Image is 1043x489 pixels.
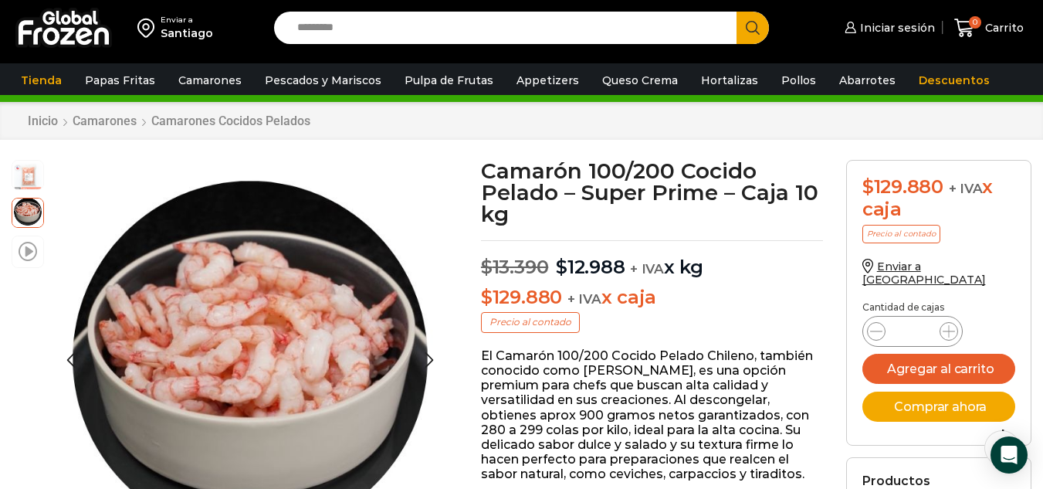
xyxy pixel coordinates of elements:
a: Papas Fritas [77,66,163,95]
div: x caja [862,176,1015,221]
a: Camarones [72,114,137,128]
a: Hortalizas [693,66,766,95]
div: Open Intercom Messenger [991,436,1028,474]
bdi: 12.988 [556,256,625,278]
a: Camarones [171,66,249,95]
span: + IVA [567,291,601,307]
button: Search button [737,12,769,44]
span: $ [862,175,874,198]
input: Product quantity [898,321,927,342]
a: Pollos [774,66,824,95]
a: Pulpa de Frutas [397,66,501,95]
img: address-field-icon.svg [137,15,161,41]
span: $ [481,286,493,308]
bdi: 129.880 [862,175,943,198]
p: Precio al contado [862,225,940,243]
a: Inicio [27,114,59,128]
p: x caja [481,287,823,309]
div: Enviar a [161,15,213,25]
nav: Breadcrumb [27,114,311,128]
div: Santiago [161,25,213,41]
h1: Camarón 100/200 Cocido Pelado – Super Prime – Caja 10 kg [481,160,823,225]
p: x kg [481,240,823,279]
bdi: 13.390 [481,256,548,278]
span: + IVA [949,181,983,196]
a: 0 Carrito [950,10,1028,46]
a: Queso Crema [594,66,686,95]
a: Descuentos [911,66,997,95]
span: camaron nacional [12,196,43,227]
span: Iniciar sesión [856,20,935,36]
button: Agregar al carrito [862,354,1015,384]
a: Iniciar sesión [841,12,935,43]
button: Comprar ahora [862,392,1015,422]
p: Precio al contado [481,312,580,332]
span: $ [481,256,493,278]
a: Appetizers [509,66,587,95]
a: Camarones Cocidos Pelados [151,114,311,128]
span: $ [556,256,567,278]
span: camaron nacional [12,161,43,192]
a: Enviar a [GEOGRAPHIC_DATA] [862,260,986,287]
p: Cantidad de cajas [862,302,1015,313]
span: + IVA [630,261,664,277]
a: Abarrotes [831,66,903,95]
span: Carrito [981,20,1024,36]
span: 0 [969,16,981,29]
a: Pescados y Mariscos [257,66,389,95]
p: El Camarón 100/200 Cocido Pelado Chileno, también conocido como [PERSON_NAME], es una opción prem... [481,348,823,482]
a: Tienda [13,66,69,95]
bdi: 129.880 [481,286,562,308]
